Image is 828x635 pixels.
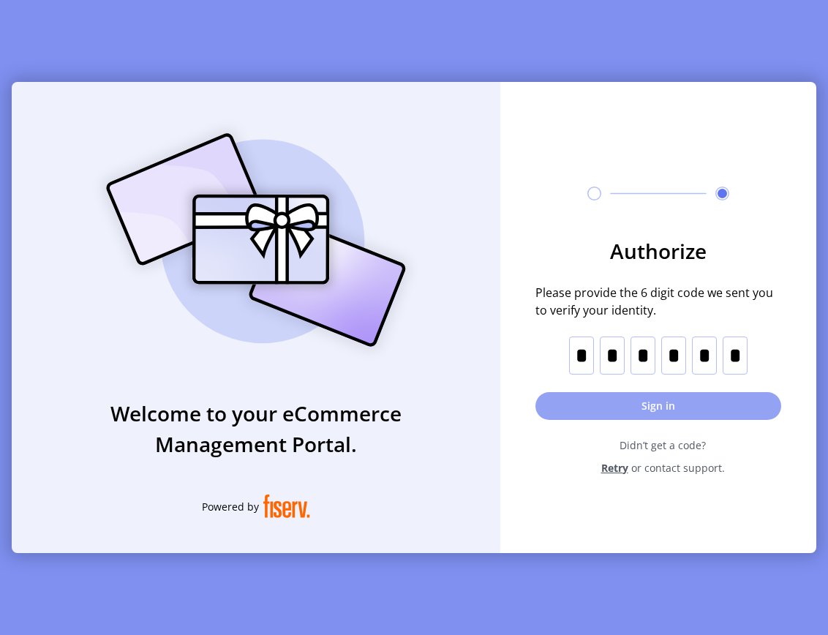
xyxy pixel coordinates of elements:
[535,236,781,266] h3: Authorize
[631,460,725,476] span: or contact support.
[544,437,781,453] span: Didn’t get a code?
[12,398,500,459] h3: Welcome to your eCommerce Management Portal.
[202,499,259,514] span: Powered by
[535,284,781,319] span: Please provide the 6 digit code we sent you to verify your identity.
[84,117,428,363] img: card_Illustration.svg
[601,460,628,476] span: Retry
[535,392,781,420] button: Sign in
